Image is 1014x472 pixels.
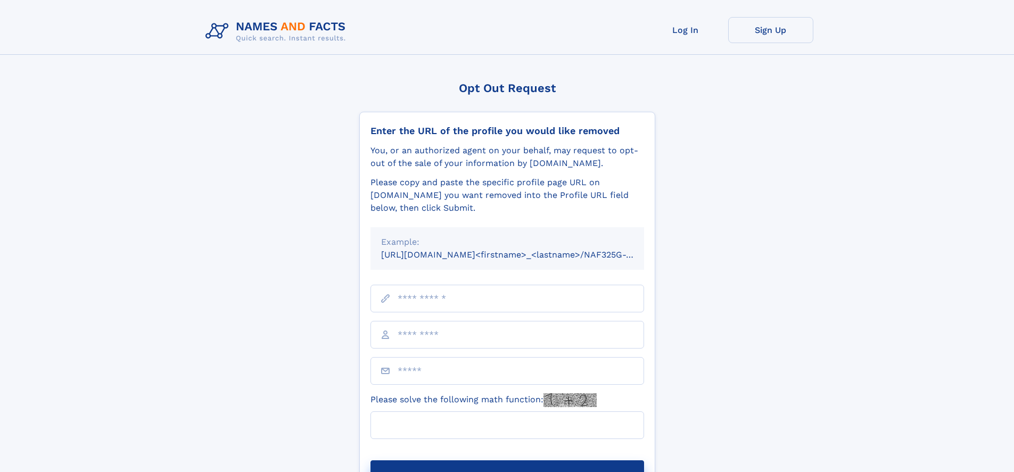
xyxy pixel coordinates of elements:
[370,176,644,214] div: Please copy and paste the specific profile page URL on [DOMAIN_NAME] you want removed into the Pr...
[728,17,813,43] a: Sign Up
[643,17,728,43] a: Log In
[381,250,664,260] small: [URL][DOMAIN_NAME]<firstname>_<lastname>/NAF325G-xxxxxxxx
[359,81,655,95] div: Opt Out Request
[381,236,633,249] div: Example:
[370,393,597,407] label: Please solve the following math function:
[201,17,355,46] img: Logo Names and Facts
[370,125,644,137] div: Enter the URL of the profile you would like removed
[370,144,644,170] div: You, or an authorized agent on your behalf, may request to opt-out of the sale of your informatio...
